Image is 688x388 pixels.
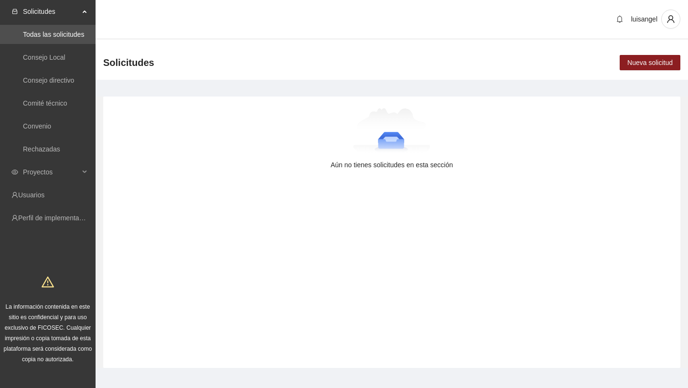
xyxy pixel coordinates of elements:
a: Todas las solicitudes [23,31,84,38]
a: Usuarios [18,191,44,199]
span: warning [42,276,54,288]
span: Nueva solicitud [627,57,673,68]
a: Convenio [23,122,51,130]
a: Comité técnico [23,99,67,107]
button: bell [612,11,627,27]
span: bell [613,15,627,23]
a: Consejo Local [23,54,65,61]
span: La información contenida en este sitio es confidencial y para uso exclusivo de FICOSEC. Cualquier... [4,303,92,363]
a: Perfil de implementadora [18,214,93,222]
span: inbox [11,8,18,15]
button: Nueva solicitud [620,55,680,70]
a: Consejo directivo [23,76,74,84]
button: user [661,10,680,29]
span: Proyectos [23,162,79,182]
span: eye [11,169,18,175]
span: Solicitudes [23,2,79,21]
img: Aún no tienes solicitudes en esta sección [353,108,431,156]
a: Rechazadas [23,145,60,153]
div: Aún no tienes solicitudes en esta sección [118,160,665,170]
span: luisangel [631,15,657,23]
span: Solicitudes [103,55,154,70]
span: user [662,15,680,23]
